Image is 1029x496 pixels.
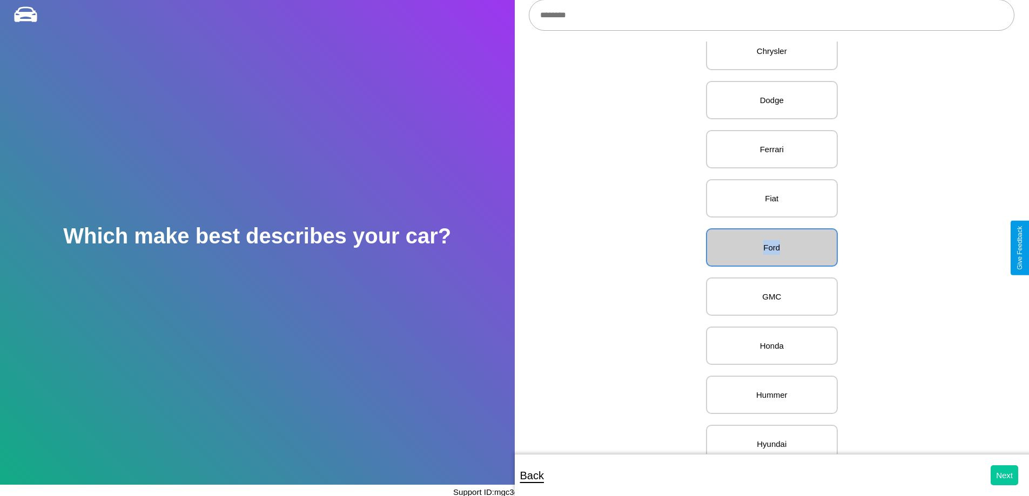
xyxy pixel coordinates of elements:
p: GMC [718,289,826,304]
p: Honda [718,338,826,353]
p: Dodge [718,93,826,107]
p: Ford [718,240,826,255]
div: Give Feedback [1016,226,1024,270]
h2: Which make best describes your car? [63,224,451,248]
p: Hyundai [718,437,826,451]
p: Fiat [718,191,826,206]
p: Back [520,466,544,485]
button: Next [991,465,1018,485]
p: Chrysler [718,44,826,58]
p: Hummer [718,388,826,402]
p: Ferrari [718,142,826,157]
